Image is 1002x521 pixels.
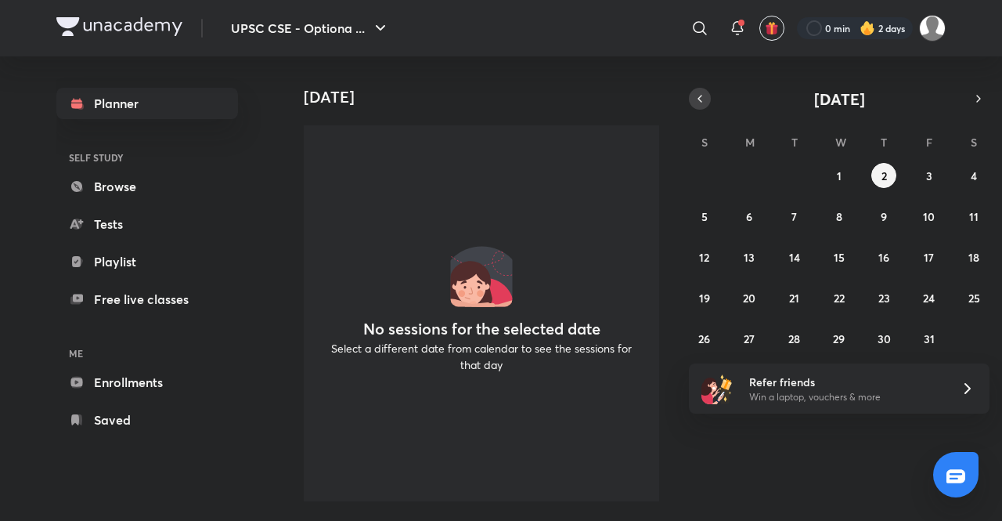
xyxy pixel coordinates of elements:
[744,331,755,346] abbr: October 27, 2025
[743,291,755,306] abbr: October 20, 2025
[871,163,896,188] button: October 2, 2025
[923,291,935,306] abbr: October 24, 2025
[759,16,784,41] button: avatar
[968,250,979,265] abbr: October 18, 2025
[881,135,887,150] abbr: Thursday
[782,204,807,229] button: October 7, 2025
[363,320,600,338] h4: No sessions for the selected date
[917,326,942,351] button: October 31, 2025
[56,284,238,315] a: Free live classes
[782,244,807,270] button: October 14, 2025
[961,204,986,229] button: October 11, 2025
[782,326,807,351] button: October 28, 2025
[917,244,942,270] button: October 17, 2025
[878,331,891,346] abbr: October 30, 2025
[827,204,852,229] button: October 8, 2025
[917,163,942,188] button: October 3, 2025
[56,17,182,36] img: Company Logo
[222,13,399,44] button: UPSC CSE - Optiona ...
[871,204,896,229] button: October 9, 2025
[788,331,800,346] abbr: October 28, 2025
[744,250,755,265] abbr: October 13, 2025
[881,209,887,224] abbr: October 9, 2025
[968,291,980,306] abbr: October 25, 2025
[56,246,238,277] a: Playlist
[737,285,762,310] button: October 20, 2025
[698,331,710,346] abbr: October 26, 2025
[749,390,942,404] p: Win a laptop, vouchers & more
[860,20,875,36] img: streak
[699,250,709,265] abbr: October 12, 2025
[924,331,935,346] abbr: October 31, 2025
[56,340,238,367] h6: ME
[450,244,513,307] img: No events
[304,88,672,107] h4: [DATE]
[737,326,762,351] button: October 27, 2025
[791,209,797,224] abbr: October 7, 2025
[871,244,896,270] button: October 16, 2025
[871,326,896,351] button: October 30, 2025
[917,204,942,229] button: October 10, 2025
[969,209,979,224] abbr: October 11, 2025
[917,285,942,310] button: October 24, 2025
[692,285,717,310] button: October 19, 2025
[924,250,934,265] abbr: October 17, 2025
[827,163,852,188] button: October 1, 2025
[56,404,238,436] a: Saved
[926,135,932,150] abbr: Friday
[701,209,708,224] abbr: October 5, 2025
[961,285,986,310] button: October 25, 2025
[737,204,762,229] button: October 6, 2025
[56,367,238,398] a: Enrollments
[834,291,845,306] abbr: October 22, 2025
[56,171,238,202] a: Browse
[699,291,710,306] abbr: October 19, 2025
[827,244,852,270] button: October 15, 2025
[789,250,800,265] abbr: October 14, 2025
[961,163,986,188] button: October 4, 2025
[56,17,182,40] a: Company Logo
[692,326,717,351] button: October 26, 2025
[56,144,238,171] h6: SELF STUDY
[871,285,896,310] button: October 23, 2025
[814,89,865,110] span: [DATE]
[837,168,842,183] abbr: October 1, 2025
[878,250,889,265] abbr: October 16, 2025
[789,291,799,306] abbr: October 21, 2025
[749,374,942,390] h6: Refer friends
[971,168,977,183] abbr: October 4, 2025
[737,244,762,270] button: October 13, 2025
[833,331,845,346] abbr: October 29, 2025
[961,244,986,270] button: October 18, 2025
[836,209,842,224] abbr: October 8, 2025
[919,15,946,42] img: kuldeep Ahir
[701,373,733,404] img: referral
[745,135,755,150] abbr: Monday
[834,250,845,265] abbr: October 15, 2025
[827,326,852,351] button: October 29, 2025
[692,204,717,229] button: October 5, 2025
[827,285,852,310] button: October 22, 2025
[782,285,807,310] button: October 21, 2025
[971,135,977,150] abbr: Saturday
[746,209,752,224] abbr: October 6, 2025
[56,88,238,119] a: Planner
[711,88,968,110] button: [DATE]
[878,291,890,306] abbr: October 23, 2025
[765,21,779,35] img: avatar
[56,208,238,240] a: Tests
[791,135,798,150] abbr: Tuesday
[881,168,887,183] abbr: October 2, 2025
[692,244,717,270] button: October 12, 2025
[701,135,708,150] abbr: Sunday
[923,209,935,224] abbr: October 10, 2025
[835,135,846,150] abbr: Wednesday
[323,340,640,373] p: Select a different date from calendar to see the sessions for that day
[926,168,932,183] abbr: October 3, 2025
